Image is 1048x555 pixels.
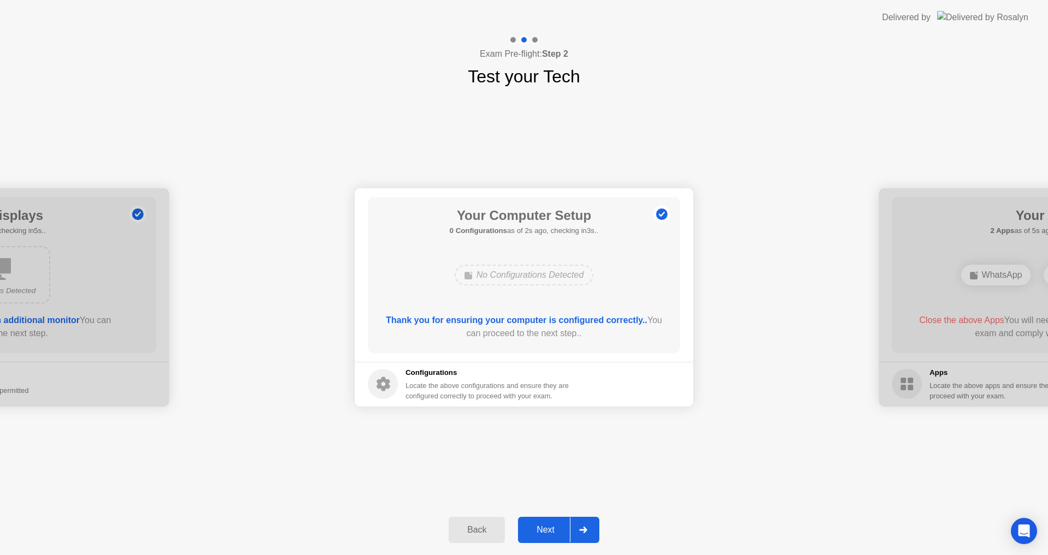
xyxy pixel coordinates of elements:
div: Delivered by [882,11,931,24]
button: Next [518,517,599,543]
img: Delivered by Rosalyn [937,11,1028,23]
div: Locate the above configurations and ensure they are configured correctly to proceed with your exam. [406,380,571,401]
div: You can proceed to the next step.. [384,314,665,340]
b: 0 Configurations [450,226,507,235]
div: Open Intercom Messenger [1011,518,1037,544]
b: Step 2 [542,49,568,58]
h1: Test your Tech [468,63,580,89]
b: Thank you for ensuring your computer is configured correctly.. [386,315,647,325]
h5: as of 2s ago, checking in3s.. [450,225,599,236]
div: Next [521,525,570,535]
h1: Your Computer Setup [450,206,599,225]
h5: Configurations [406,367,571,378]
div: No Configurations Detected [455,265,594,285]
div: Back [452,525,502,535]
h4: Exam Pre-flight: [480,47,568,61]
button: Back [449,517,505,543]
